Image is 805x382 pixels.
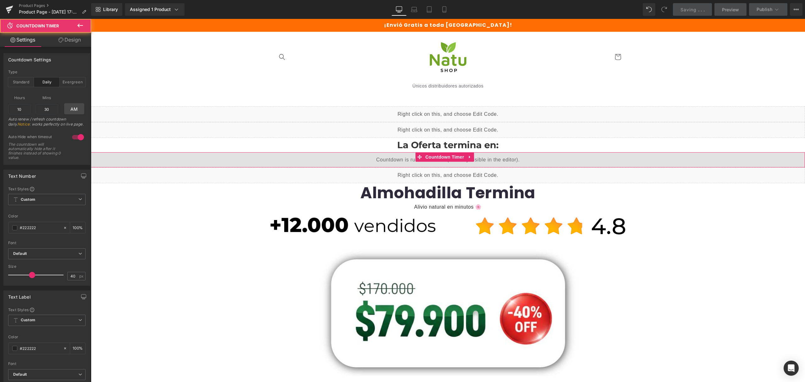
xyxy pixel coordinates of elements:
[293,3,421,10] span: ¡Envió Gratis a toda [GEOGRAPHIC_DATA]!
[19,3,91,8] a: Product Pages
[714,3,747,16] a: Preview
[375,133,383,143] a: Expand / Collapse
[8,307,86,312] div: Text Styles
[8,264,86,269] div: Size
[680,7,697,12] span: Saving
[8,170,36,179] div: Text Number
[391,3,407,16] a: Desktop
[749,3,787,16] button: Publish
[36,94,58,102] span: Mins
[333,133,375,143] span: Countdown Timer
[79,274,85,278] span: px
[8,134,66,141] div: Auto Hide when timeout
[184,31,198,45] summary: Búsqueda
[334,19,380,57] a: Natu Store Colombia
[422,3,437,16] a: Tablet
[658,3,670,16] button: Redo
[8,70,86,74] div: Type
[103,7,118,12] span: Library
[70,222,85,233] div: %
[643,3,655,16] button: Undo
[8,186,86,191] div: Text Styles
[337,22,378,55] img: Natu Store Colombia
[437,3,452,16] a: Mobile
[16,23,59,28] span: Countdown Timer
[19,9,79,14] span: Product Page - [DATE] 17:38:40
[8,291,31,300] div: Text Label
[407,3,422,16] a: Laptop
[60,77,86,87] div: Evergreen
[8,142,65,160] div: The countdown will automatically hide after it finishes instead of showing 0 value.
[698,7,699,12] span: .
[70,343,85,354] div: %
[318,60,396,74] a: Únicos distribuidores autorizados
[64,103,85,114] a: AM
[784,361,799,376] div: Open Intercom Messenger
[8,362,86,366] div: Font
[8,214,86,218] div: Color
[757,7,772,12] span: Publish
[18,122,30,126] a: Notice
[8,53,51,62] div: Countdown Settings
[8,117,86,131] div: Auto renew / refresh countdown daily. : works perfectly on live page.
[306,121,408,132] strong: La Oferta termina en:
[790,3,802,16] button: More
[8,241,86,245] div: Font
[21,317,35,323] b: Custom
[34,77,60,87] div: Daily
[130,6,180,13] div: Assigned 1 Product
[8,77,34,87] div: Standard
[321,64,392,70] span: Únicos distribuidores autorizados
[13,372,27,377] i: Default
[21,197,35,202] b: Custom
[8,94,31,102] span: Hours
[47,33,92,47] a: Design
[722,6,739,13] span: Preview
[20,345,60,352] input: Color
[91,3,122,16] a: New Library
[8,335,86,339] div: Color
[13,251,27,256] i: Default
[20,224,60,231] input: Color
